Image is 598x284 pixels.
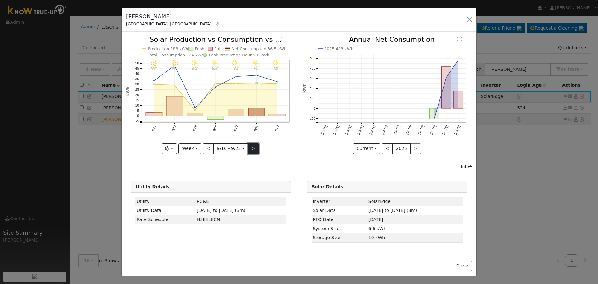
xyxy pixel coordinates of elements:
span: ID: 4680669, authorized: 07/22/25 [368,199,391,204]
text: 50 [135,62,139,65]
circle: onclick="" [174,65,175,66]
circle: onclick="" [154,80,155,82]
p: 86° [190,67,201,70]
button: Current [353,143,380,154]
text: 9/20 [233,125,239,132]
circle: onclick="" [194,110,196,111]
i: 9/17 - Clear [172,60,178,67]
button: Week [178,143,201,154]
h5: [PERSON_NAME] [126,12,220,21]
text: 300 [310,77,315,80]
rect: onclick="" [441,67,451,108]
text: [DATE] [429,125,436,135]
button: > [248,143,259,154]
i: 9/22 - PartlyCloudy [273,60,281,67]
td: Solar Data [312,206,368,215]
td: System Size [312,224,368,233]
text: 500 [310,57,315,60]
text: 0 [313,107,315,110]
circle: onclick="" [277,83,278,84]
text: 9/17 [171,125,177,132]
text: 400 [310,67,315,70]
circle: onclick="" [457,59,460,61]
rect: onclick="" [207,116,224,120]
p: 90° [231,67,242,70]
text: Net Consumption 36.5 kWh [232,46,287,51]
text: 10 [135,104,139,107]
span: ID: 17246782, authorized: 09/03/25 [197,199,209,204]
circle: onclick="" [256,75,257,76]
span: [DATE] to [DATE] (3m) [368,208,417,213]
text: kWh [126,87,130,96]
i: 9/20 - PartlyCloudy [232,60,240,67]
text: -100 [309,117,315,120]
text: 9/16 [151,125,156,132]
text: [DATE] [344,125,352,135]
td: Rate Schedule [135,215,196,224]
i: 9/21 - PartlyCloudy [253,60,260,67]
rect: onclick="" [453,91,463,108]
text: 100 [310,97,315,100]
text: 15 [135,99,139,102]
circle: onclick="" [215,86,216,88]
text: 9/18 [192,125,197,132]
button: 2025 [392,143,411,154]
text: Total Consumption 224 kWh [148,53,204,57]
text: 2025 483 kWh [324,46,354,51]
text: 0 [137,114,139,118]
p: 99° [169,67,180,70]
text: 5 [137,109,139,113]
circle: onclick="" [256,82,258,84]
button: 9/16 - 9/22 [213,143,248,154]
text: [DATE] [357,125,364,135]
rect: onclick="" [269,114,286,116]
span: 10 kWh [368,235,385,240]
text: [DATE] [417,125,425,135]
text:  [457,36,462,41]
p: 83° [210,67,221,70]
circle: onclick="" [215,83,216,84]
strong: Solar Details [312,184,343,189]
circle: onclick="" [174,85,175,86]
text: Solar Production vs Consumption vs ... [149,36,282,43]
span: [DATE] [368,217,383,222]
text: [DATE] [393,125,400,135]
text: [DATE] [320,125,328,135]
rect: onclick="" [146,113,162,116]
rect: onclick="" [166,96,183,116]
text: Annual Net Consumption [349,36,434,43]
i: 9/19 - PartlyCloudy [212,60,220,67]
i: 9/18 - PartlyCloudy [191,60,199,67]
span: [DATE] to [DATE] (3m) [197,208,245,213]
circle: onclick="" [194,107,196,108]
text: kWh [302,84,306,93]
a: Map [215,21,220,26]
button: < [382,143,393,154]
rect: onclick="" [249,108,265,116]
p: 93° [272,67,282,70]
circle: onclick="" [235,83,237,84]
span: 6.6 kWh [368,226,387,231]
circle: onclick="" [235,76,237,77]
text: 200 [310,87,315,90]
text: 45 [135,67,139,70]
td: Inverter [312,197,368,206]
span: T [197,217,220,222]
text: -5 [136,120,139,123]
td: Utility [135,197,196,206]
text: 35 [135,77,139,81]
text: 25 [135,88,139,91]
text: [DATE] [405,125,412,135]
div: Info [461,163,472,170]
text: 9/19 [212,125,218,132]
text: Peak Production Hour 5.0 kWh [209,53,269,57]
button: < [203,143,214,154]
rect: onclick="" [187,113,203,116]
text: Production 188 kWh [148,46,188,51]
text: 40 [135,72,139,76]
circle: onclick="" [154,84,155,85]
p: 99° [149,67,159,70]
text: [DATE] [441,125,448,135]
text: 20 [135,93,139,97]
td: Utility Data [135,206,196,215]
